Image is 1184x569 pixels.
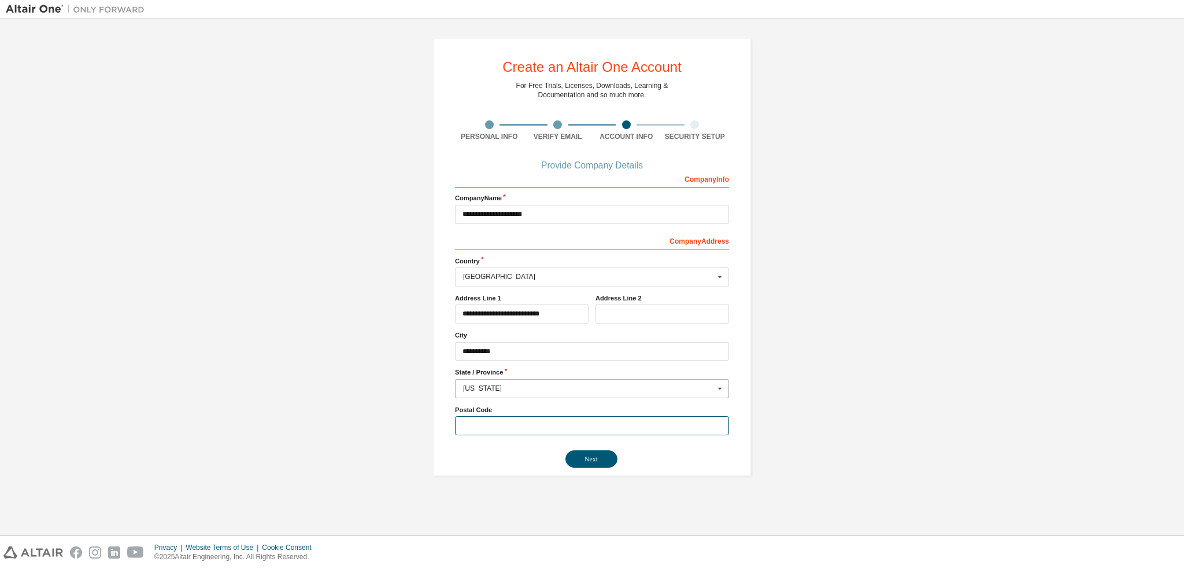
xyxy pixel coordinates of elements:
img: Altair One [6,3,150,15]
div: Create an Altair One Account [502,60,682,74]
label: Company Name [455,193,729,203]
div: Company Info [455,169,729,188]
div: Cookie Consent [262,543,318,552]
label: Country [455,256,729,266]
div: Privacy [154,543,186,552]
div: [GEOGRAPHIC_DATA] [463,273,715,280]
div: For Free Trials, Licenses, Downloads, Learning & Documentation and so much more. [516,81,668,100]
img: youtube.svg [127,546,144,559]
div: [US_STATE] [463,385,715,392]
img: altair_logo.svg [3,546,63,559]
label: Postal Code [455,405,729,414]
img: facebook.svg [70,546,82,559]
img: instagram.svg [89,546,101,559]
label: State / Province [455,368,729,377]
p: © 2025 Altair Engineering, Inc. All Rights Reserved. [154,552,319,562]
div: Provide Company Details [455,162,729,169]
div: Company Address [455,231,729,249]
div: Security Setup [661,132,730,141]
div: Verify Email [524,132,593,141]
label: Address Line 2 [595,293,729,303]
label: City [455,331,729,340]
img: linkedin.svg [108,546,120,559]
button: Next [565,450,617,468]
div: Personal Info [455,132,524,141]
label: Address Line 1 [455,293,589,303]
div: Website Terms of Use [186,543,262,552]
div: Account Info [592,132,661,141]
